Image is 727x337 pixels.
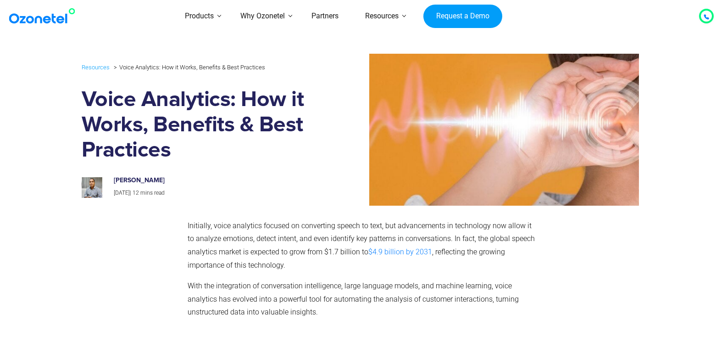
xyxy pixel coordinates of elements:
li: Voice Analytics: How it Works, Benefits & Best Practices [111,62,265,73]
h6: [PERSON_NAME] [114,177,307,185]
a: $4.9 billion by 2031 [368,247,432,256]
img: prashanth-kancherla_avatar-200x200.jpeg [82,177,102,198]
h1: Voice Analytics: How it Works, Benefits & Best Practices [82,87,317,163]
span: mins read [140,190,165,196]
span: With the integration of conversation intelligence, large language models, and machine learning, v... [188,281,519,317]
a: Request a Demo [423,5,502,28]
p: | [114,188,307,198]
span: 12 [133,190,139,196]
span: Initially, voice analytics focused on converting speech to text, but advancements in technology n... [188,221,535,257]
a: Resources [82,62,110,73]
span: [DATE] [114,190,130,196]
